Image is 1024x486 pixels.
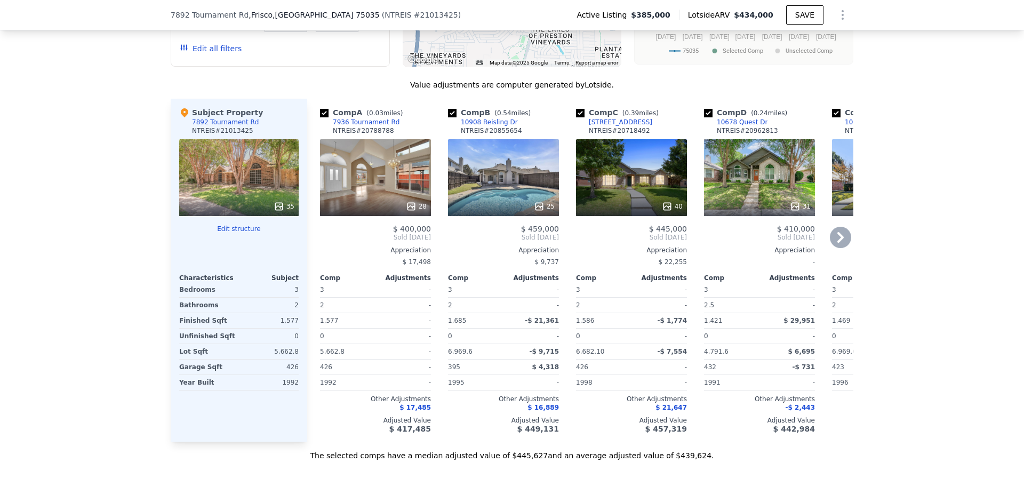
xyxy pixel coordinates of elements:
div: Comp C [576,107,663,118]
span: 0 [704,332,708,340]
div: Bathrooms [179,298,237,313]
div: Adjusted Value [448,416,559,425]
div: Appreciation [320,246,431,254]
div: 3 [241,282,299,297]
div: NTREIS # 20962813 [717,126,778,135]
div: Comp B [448,107,535,118]
span: 0 [576,332,580,340]
span: 3 [320,286,324,293]
div: - [704,254,815,269]
div: Adjusted Value [576,416,687,425]
button: Show Options [832,4,853,26]
div: ( ) [382,10,461,20]
div: 2 [576,298,629,313]
div: - [762,329,815,344]
div: - [378,313,431,328]
span: -$ 731 [792,363,815,371]
span: , [GEOGRAPHIC_DATA] 75035 [273,11,380,19]
span: $ 445,000 [649,225,687,233]
div: Comp [576,274,631,282]
div: 31 [790,201,811,212]
span: 6,969.6 [448,348,473,355]
div: Finished Sqft [179,313,237,328]
span: $ 29,951 [783,317,815,324]
span: ( miles) [490,109,535,117]
div: Adjustments [375,274,431,282]
span: 1,577 [320,317,338,324]
div: Value adjustments are computer generated by Lotside . [171,79,853,90]
div: - [762,298,815,313]
div: Comp D [704,107,791,118]
div: 1998 [576,375,629,390]
text: [DATE] [656,33,676,41]
div: Year Built [179,375,237,390]
span: 1,586 [576,317,594,324]
span: Sold [DATE] [448,233,559,242]
span: $ 417,485 [389,425,431,433]
div: Garage Sqft [179,360,237,375]
span: -$ 1,774 [658,317,687,324]
span: $ 459,000 [521,225,559,233]
span: Sold [DATE] [320,233,431,242]
span: Sold [DATE] [704,233,815,242]
span: # 21013425 [414,11,458,19]
span: 0 [832,332,836,340]
div: 25 [534,201,555,212]
span: 3 [576,286,580,293]
div: 1995 [448,375,501,390]
div: - [378,282,431,297]
div: 10908 Reisling Dr [461,118,518,126]
img: Google [405,53,441,67]
div: Comp [448,274,503,282]
span: 0 [320,332,324,340]
div: 2.5 [704,298,757,313]
div: Subject Property [179,107,263,118]
span: 4,791.6 [704,348,729,355]
div: Other Adjustments [832,395,943,403]
div: - [378,360,431,375]
div: Bedrooms [179,282,237,297]
span: 395 [448,363,460,371]
div: NTREIS # 20788788 [333,126,394,135]
span: $ 400,000 [393,225,431,233]
div: NTREIS # 21013425 [192,126,253,135]
span: Map data ©2025 Google [490,60,548,66]
div: Other Adjustments [704,395,815,403]
text: 75035 [683,47,699,54]
span: 0.39 [625,109,639,117]
div: Adjustments [503,274,559,282]
div: 10678 Quest Dr [717,118,767,126]
span: 3 [448,286,452,293]
div: 10813 Camelot Dr [845,118,903,126]
span: $385,000 [631,10,670,20]
div: Adjusted Value [832,416,943,425]
span: 423 [832,363,844,371]
span: ( miles) [362,109,407,117]
text: [DATE] [683,33,703,41]
text: [DATE] [735,33,756,41]
div: - [634,375,687,390]
span: $ 9,737 [534,258,559,266]
a: 10813 Camelot Dr [832,118,903,126]
div: 2 [241,298,299,313]
div: Appreciation [704,246,815,254]
div: Comp [832,274,887,282]
div: Comp [320,274,375,282]
div: 2 [448,298,501,313]
div: - [506,375,559,390]
div: Subject [239,274,299,282]
div: 5,662.8 [241,344,299,359]
div: - [378,298,431,313]
text: Selected Comp [723,47,763,54]
div: - [506,298,559,313]
a: Terms (opens in new tab) [554,60,569,66]
div: - [762,375,815,390]
span: $ 16,889 [527,404,559,411]
span: Sold [DATE] [576,233,687,242]
div: 7892 Tournament Rd [192,118,259,126]
div: Appreciation [448,246,559,254]
div: Adjustments [759,274,815,282]
span: NTREIS [385,11,412,19]
span: $434,000 [734,11,773,19]
span: , Frisco [249,10,379,20]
